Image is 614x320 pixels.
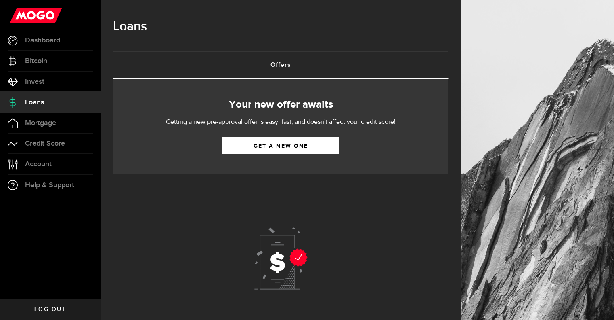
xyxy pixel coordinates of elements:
h2: Your new offer awaits [125,96,436,113]
span: Invest [25,78,44,85]
span: Log out [34,307,66,312]
span: Dashboard [25,37,60,44]
a: Get a new one [222,137,339,154]
span: Credit Score [25,140,65,147]
h1: Loans [113,16,448,37]
span: Account [25,161,52,168]
span: Mortgage [25,119,56,127]
p: Getting a new pre-approval offer is easy, fast, and doesn't affect your credit score! [142,117,420,127]
ul: Tabs Navigation [113,51,448,79]
span: Loans [25,99,44,106]
a: Offers [113,52,448,78]
span: Bitcoin [25,57,47,65]
span: Help & Support [25,182,74,189]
